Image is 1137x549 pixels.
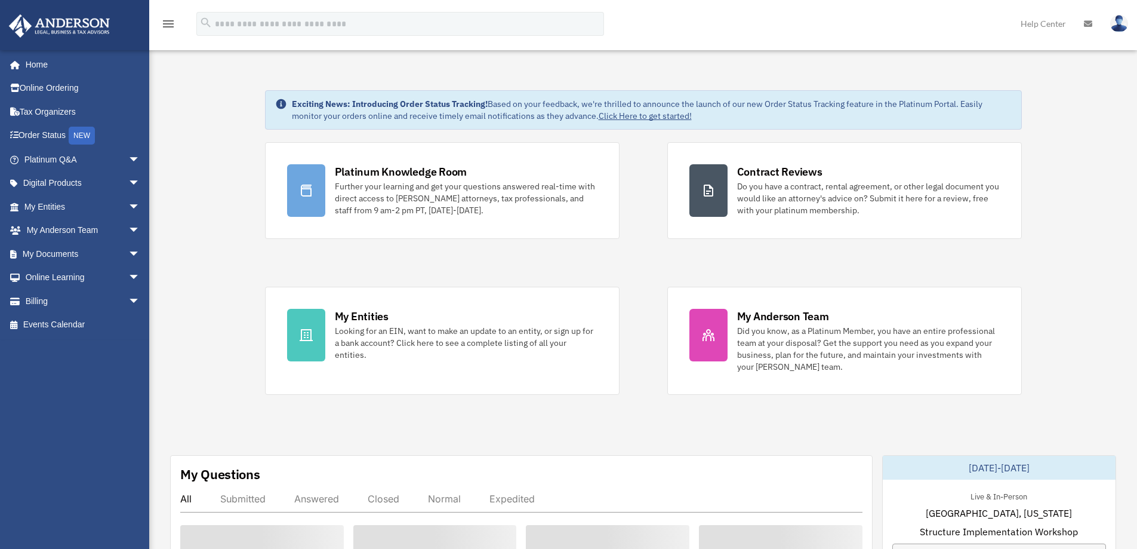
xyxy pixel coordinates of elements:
div: All [180,493,192,505]
a: My Entities Looking for an EIN, want to make an update to an entity, or sign up for a bank accoun... [265,287,620,395]
a: Click Here to get started! [599,111,692,121]
img: Anderson Advisors Platinum Portal [5,14,113,38]
a: My Anderson Teamarrow_drop_down [8,219,158,243]
span: arrow_drop_down [128,266,152,290]
a: Digital Productsarrow_drop_down [8,171,158,195]
div: Contract Reviews [737,164,822,179]
div: My Questions [180,465,260,483]
span: arrow_drop_down [128,171,152,196]
strong: Exciting News: Introducing Order Status Tracking! [292,99,488,109]
span: arrow_drop_down [128,148,152,172]
a: My Documentsarrow_drop_down [8,242,158,266]
div: Further your learning and get your questions answered real-time with direct access to [PERSON_NAM... [335,180,597,216]
div: Platinum Knowledge Room [335,164,467,179]
span: [GEOGRAPHIC_DATA], [US_STATE] [926,506,1072,520]
img: User Pic [1110,15,1128,32]
div: Submitted [220,493,266,505]
div: Based on your feedback, we're thrilled to announce the launch of our new Order Status Tracking fe... [292,98,1012,122]
div: Do you have a contract, rental agreement, or other legal document you would like an attorney's ad... [737,180,1000,216]
span: arrow_drop_down [128,219,152,243]
a: Tax Organizers [8,100,158,124]
a: Contract Reviews Do you have a contract, rental agreement, or other legal document you would like... [667,142,1022,239]
span: arrow_drop_down [128,195,152,219]
a: My Anderson Team Did you know, as a Platinum Member, you have an entire professional team at your... [667,287,1022,395]
a: Platinum Q&Aarrow_drop_down [8,148,158,171]
a: Online Learningarrow_drop_down [8,266,158,290]
a: menu [161,21,175,31]
a: Order StatusNEW [8,124,158,148]
a: Online Ordering [8,76,158,100]
div: Closed [368,493,399,505]
div: Expedited [489,493,535,505]
span: Structure Implementation Workshop [920,525,1078,539]
div: Did you know, as a Platinum Member, you have an entire professional team at your disposal? Get th... [737,325,1000,373]
i: menu [161,17,175,31]
a: My Entitiesarrow_drop_down [8,195,158,219]
a: Home [8,53,152,76]
div: Answered [294,493,339,505]
div: Live & In-Person [961,489,1037,502]
div: My Anderson Team [737,309,829,324]
div: Normal [428,493,461,505]
div: [DATE]-[DATE] [883,456,1116,480]
span: arrow_drop_down [128,242,152,266]
div: Looking for an EIN, want to make an update to an entity, or sign up for a bank account? Click her... [335,325,597,361]
a: Platinum Knowledge Room Further your learning and get your questions answered real-time with dire... [265,142,620,239]
div: My Entities [335,309,389,324]
div: NEW [69,127,95,145]
span: arrow_drop_down [128,289,152,314]
i: search [199,16,212,29]
a: Events Calendar [8,313,158,337]
a: Billingarrow_drop_down [8,289,158,313]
